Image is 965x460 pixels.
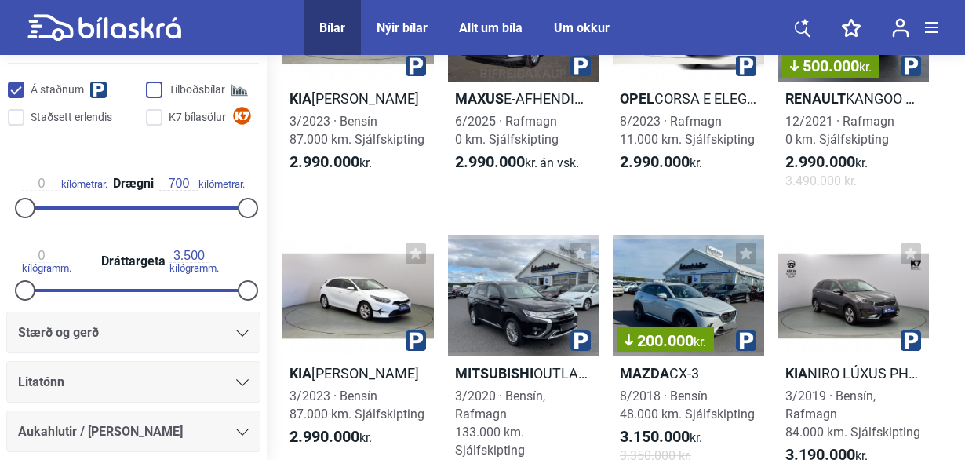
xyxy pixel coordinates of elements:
[311,365,419,382] font: [PERSON_NAME]
[690,155,702,170] font: kr.
[359,430,372,445] font: kr.
[620,365,669,382] font: Mazda
[855,155,868,170] font: kr.
[459,20,523,35] a: Allt um bíla
[113,176,154,191] font: Drægni
[377,20,428,35] a: Nýir bílar
[289,365,311,382] font: Kia
[455,90,504,107] font: Maxus
[311,90,419,107] font: [PERSON_NAME]
[690,430,702,445] font: kr.
[359,155,372,170] font: kr.
[406,56,426,76] img: parking.png
[101,254,166,268] font: Dráttargeta
[455,365,533,382] font: Mitsubishi
[18,424,183,439] font: Aukahlutir / [PERSON_NAME]
[654,90,841,107] font: CORSA E ELEGANCE RAFBÍLL
[859,60,872,75] font: kr.
[319,20,345,35] a: Bílar
[694,334,706,349] font: kr.
[785,425,920,440] font: 84.000 km. Sjálfskipting
[620,407,755,422] font: 48.000 km. Sjálfskipting
[620,427,690,446] font: 3.150.000
[620,114,722,129] font: 8/2023 · Rafmagn
[901,56,921,76] img: parking.png
[669,365,699,382] font: CX-3
[455,114,557,129] font: 6/2025 · Rafmagn
[289,407,424,422] font: 87.000 km. Sjálfskipting
[785,132,889,147] font: 0 km. Sjálfskipting
[637,331,694,350] font: 200.000
[620,152,690,171] font: 2.990.000
[198,178,245,190] font: kílómetrar.
[803,57,859,75] font: 500.000
[504,90,605,107] font: E-AFHENDING 3
[455,425,525,458] font: 133.000 km. Sjálfskipting
[554,20,610,35] a: Um okkur
[289,152,359,171] font: 2.990.000
[620,132,755,147] font: 11.000 km. Sjálfskipting
[901,330,921,351] img: parking.png
[289,114,377,129] font: 3/2023 · Bensín
[570,56,591,76] img: parking.png
[455,132,559,147] font: 0 km. Sjálfskipting
[736,330,756,351] img: parking.png
[406,330,426,351] img: parking.png
[785,365,807,382] font: Kia
[289,90,311,107] font: Kia
[620,90,654,107] font: Opel
[455,389,545,422] font: 3/2020 · Bensín, Rafmagn
[785,114,894,129] font: 12/2021 · Rafmagn
[736,56,756,76] img: parking.png
[785,389,876,422] font: 3/2019 · Bensín, Rafmagn
[289,389,377,403] font: 3/2023 · Bensín
[533,365,713,382] font: OUTLANDER INTENSE PHEV
[18,374,64,389] font: Litatónn
[18,325,99,340] font: Stærð og gerð
[525,155,537,170] font: kr.
[22,262,71,274] font: kílógramm.
[169,262,219,274] font: kílógramm.
[289,427,359,446] font: 2.990.000
[620,389,708,403] font: 8/2018 · Bensín
[289,132,424,147] font: 87.000 km. Sjálfskipting
[455,152,525,171] font: 2.990.000
[892,18,909,38] img: user-login.svg
[807,365,925,382] font: NIRO LÚXUS PHEV
[785,152,855,171] font: 2.990.000
[785,90,846,107] font: Renault
[61,178,107,190] font: kílómetrar.
[785,173,857,188] font: 3.490.000 kr.
[570,330,591,351] img: parking.png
